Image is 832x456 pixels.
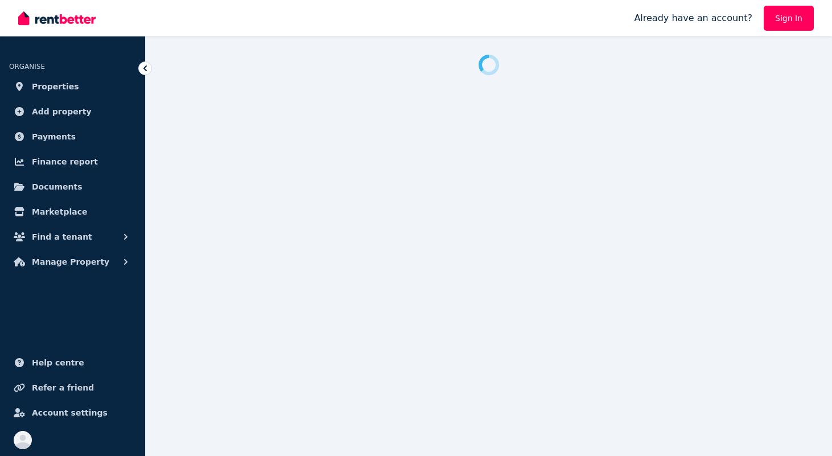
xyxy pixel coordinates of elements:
[9,225,136,248] button: Find a tenant
[32,205,87,219] span: Marketplace
[9,250,136,273] button: Manage Property
[18,10,96,27] img: RentBetter
[9,351,136,374] a: Help centre
[9,401,136,424] a: Account settings
[9,75,136,98] a: Properties
[32,356,84,369] span: Help centre
[9,175,136,198] a: Documents
[32,381,94,395] span: Refer a friend
[32,180,83,194] span: Documents
[32,230,92,244] span: Find a tenant
[32,155,98,169] span: Finance report
[32,406,108,420] span: Account settings
[9,125,136,148] a: Payments
[9,200,136,223] a: Marketplace
[9,100,136,123] a: Add property
[9,63,45,71] span: ORGANISE
[9,150,136,173] a: Finance report
[32,255,109,269] span: Manage Property
[634,11,752,25] span: Already have an account?
[32,105,92,118] span: Add property
[9,376,136,399] a: Refer a friend
[764,6,814,31] a: Sign In
[32,80,79,93] span: Properties
[32,130,76,143] span: Payments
